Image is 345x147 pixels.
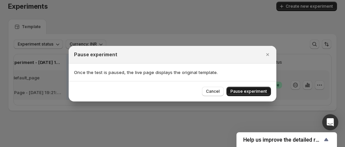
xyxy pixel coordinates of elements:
[206,89,220,94] span: Cancel
[202,87,224,96] button: Cancel
[74,69,271,76] p: Once the test is paused, the live page displays the original template.
[322,114,338,130] div: Open Intercom Messenger
[263,50,272,59] button: Close
[243,137,322,143] span: Help us improve the detailed report for A/B campaigns
[74,51,117,58] h2: Pause experiment
[243,136,330,144] button: Show survey - Help us improve the detailed report for A/B campaigns
[230,89,267,94] span: Pause experiment
[226,87,271,96] button: Pause experiment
